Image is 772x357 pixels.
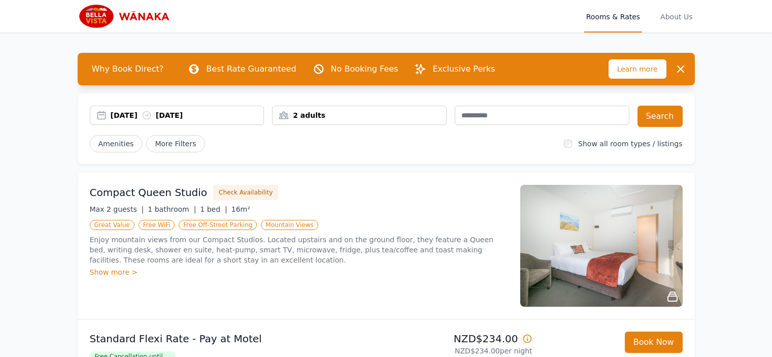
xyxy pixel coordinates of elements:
p: Exclusive Perks [432,63,495,75]
p: No Booking Fees [331,63,398,75]
div: Show more > [90,267,508,277]
span: Learn more [609,59,666,79]
img: Bella Vista Wanaka [78,4,175,28]
p: Best Rate Guaranteed [206,63,296,75]
div: 2 adults [273,110,446,120]
span: Why Book Direct? [84,59,172,79]
span: 1 bed | [200,205,227,213]
span: Free Off-Street Parking [179,220,257,230]
span: Mountain Views [261,220,318,230]
p: NZD$234.00 [390,332,532,346]
h3: Compact Queen Studio [90,185,208,200]
span: Great Value [90,220,135,230]
span: More Filters [146,135,205,152]
p: Standard Flexi Rate - Pay at Motel [90,332,382,346]
p: Enjoy mountain views from our Compact Studios. Located upstairs and on the ground floor, they fea... [90,235,508,265]
button: Search [637,106,683,127]
div: [DATE] [DATE] [111,110,264,120]
button: Book Now [625,332,683,353]
span: 1 bathroom | [148,205,196,213]
span: 16m² [231,205,250,213]
button: Amenities [90,135,143,152]
button: Check Availability [213,185,278,200]
span: Max 2 guests | [90,205,144,213]
label: Show all room types / listings [578,140,682,148]
p: NZD$234.00 per night [390,346,532,356]
span: Free WiFi [139,220,175,230]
